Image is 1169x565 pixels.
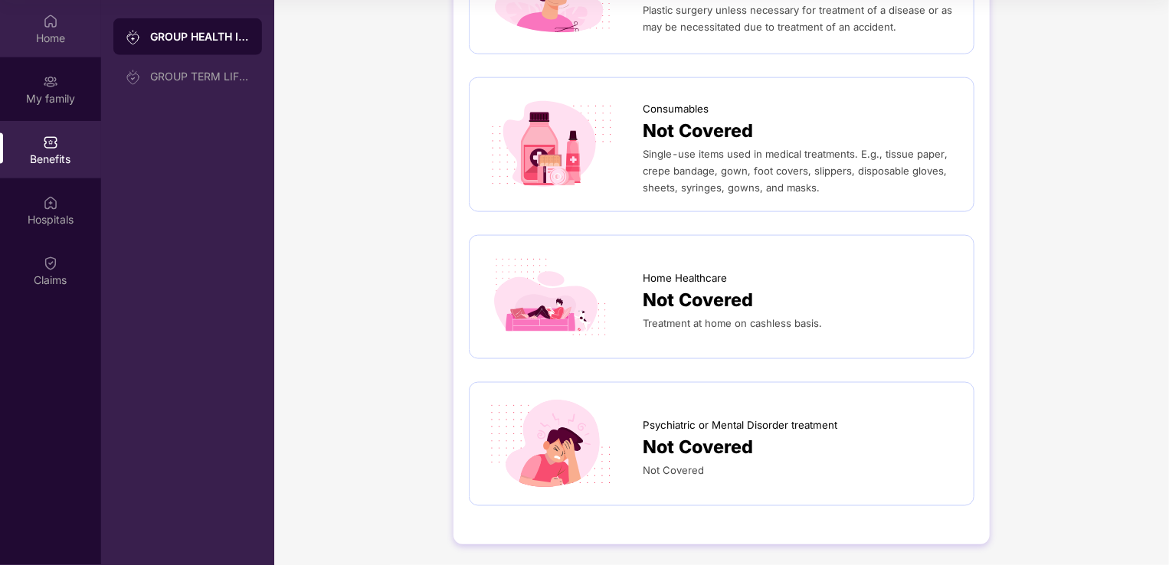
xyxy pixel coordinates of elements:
img: icon [485,251,617,343]
span: Treatment at home on cashless basis. [643,317,822,329]
span: Plastic surgery unless necessary for treatment of a disease or as may be necessitated due to trea... [643,4,952,33]
span: Not Covered [643,286,753,315]
span: Single-use items used in medical treatments. E.g., tissue paper, crepe bandage, gown, foot covers... [643,148,948,194]
img: svg+xml;base64,PHN2ZyBpZD0iSG9zcGl0YWxzIiB4bWxucz0iaHR0cDovL3d3dy53My5vcmcvMjAwMC9zdmciIHdpZHRoPS... [43,195,58,211]
div: GROUP TERM LIFE INSURANCE [150,70,250,83]
div: GROUP HEALTH INSURANCE25 [150,29,250,44]
span: Not Covered [643,117,753,145]
span: Consumables [643,101,709,117]
span: Psychiatric or Mental Disorder treatment [643,417,837,433]
img: svg+xml;base64,PHN2ZyB3aWR0aD0iMjAiIGhlaWdodD0iMjAiIHZpZXdCb3g9IjAgMCAyMCAyMCIgZmlsbD0ibm9uZSIgeG... [126,70,141,85]
img: icon [485,99,617,191]
span: Not Covered [643,433,753,462]
img: svg+xml;base64,PHN2ZyB3aWR0aD0iMjAiIGhlaWdodD0iMjAiIHZpZXdCb3g9IjAgMCAyMCAyMCIgZmlsbD0ibm9uZSIgeG... [126,30,141,45]
img: svg+xml;base64,PHN2ZyBpZD0iQ2xhaW0iIHhtbG5zPSJodHRwOi8vd3d3LnczLm9yZy8yMDAwL3N2ZyIgd2lkdGg9IjIwIi... [43,256,58,271]
img: svg+xml;base64,PHN2ZyB3aWR0aD0iMjAiIGhlaWdodD0iMjAiIHZpZXdCb3g9IjAgMCAyMCAyMCIgZmlsbD0ibm9uZSIgeG... [43,74,58,90]
img: svg+xml;base64,PHN2ZyBpZD0iSG9tZSIgeG1sbnM9Imh0dHA6Ly93d3cudzMub3JnLzIwMDAvc3ZnIiB3aWR0aD0iMjAiIG... [43,14,58,29]
img: svg+xml;base64,PHN2ZyBpZD0iQmVuZWZpdHMiIHhtbG5zPSJodHRwOi8vd3d3LnczLm9yZy8yMDAwL3N2ZyIgd2lkdGg9Ij... [43,135,58,150]
img: icon [485,398,617,490]
span: Home Healthcare [643,270,727,286]
span: Not Covered [643,464,704,476]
